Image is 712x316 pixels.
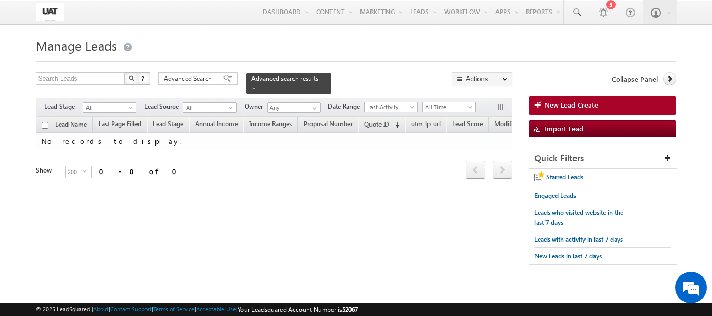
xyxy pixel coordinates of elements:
[93,305,109,312] a: About
[148,118,189,132] a: Lead Stage
[612,74,658,84] span: Collapse Panel
[298,118,358,132] a: Proposal Number
[249,120,292,128] span: Income Ranges
[195,120,238,128] span: Annual Income
[50,119,92,132] a: Lead Name
[110,305,152,312] a: Contact Support
[391,121,399,129] span: (sorted descending)
[164,74,215,83] span: Advanced Search
[153,305,194,312] a: Terms of Service
[304,120,353,128] span: Proposal Number
[359,118,405,132] a: Quote ID (sorted descending)
[83,103,133,112] span: All
[183,103,233,112] span: All
[14,98,192,235] textarea: Type your message and hit 'Enter'
[534,235,623,243] span: Leads with activity in last 7 days
[93,118,147,132] a: Last Page Filled
[364,120,389,128] span: Quote ID
[129,75,134,81] img: Search
[99,165,183,177] div: 0 - 0 of 0
[529,148,677,169] div: Quick Filters
[267,102,321,113] input: Type to Search
[144,102,183,111] span: Lead Source
[36,304,358,314] span: © 2025 LeadSquared | | | | |
[251,74,318,82] span: Advanced search results
[138,72,150,85] button: ?
[423,102,473,112] span: All Time
[544,124,583,133] span: Import Lead
[422,102,476,112] a: All Time
[447,118,488,132] a: Lead Score
[342,305,358,313] span: 52067
[365,102,415,112] span: Last Activity
[493,162,512,179] a: next
[544,100,598,110] span: New Lead Create
[196,305,236,312] a: Acceptable Use
[411,120,441,128] span: utm_lp_url
[238,305,358,313] span: Your Leadsquared Account Number is
[83,169,91,174] span: select
[494,120,530,128] span: Modified On
[529,96,677,115] a: New Lead Create
[546,173,583,181] span: Starred Leads
[173,5,198,31] div: Minimize live chat window
[36,166,57,175] div: Show
[245,102,267,111] span: Owner
[534,208,623,226] span: Leads who visited website in the last 7 days
[18,55,44,69] img: d_60004797649_company_0_60004797649
[244,118,297,132] a: Income Ranges
[466,161,485,179] span: prev
[183,102,237,113] a: All
[99,120,141,128] span: Last Page Filled
[452,72,512,85] button: Actions
[66,166,83,178] span: 200
[42,122,48,129] input: Check all records
[493,161,512,179] span: next
[466,162,485,179] a: prev
[328,102,364,111] span: Date Range
[83,102,136,113] a: All
[364,102,418,112] a: Last Activity
[307,103,320,113] a: Show All Items
[143,244,191,258] em: Start Chat
[153,120,183,128] span: Lead Stage
[36,3,64,21] img: Custom Logo
[141,74,146,83] span: ?
[190,118,243,132] a: Annual Income
[36,37,117,54] span: Manage Leads
[452,120,483,128] span: Lead Score
[534,252,602,260] span: New Leads in last 7 days
[44,102,83,111] span: Lead Stage
[406,118,446,132] a: utm_lp_url
[55,55,177,69] div: Chat with us now
[534,191,576,199] span: Engaged Leads
[489,118,535,132] a: Modified On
